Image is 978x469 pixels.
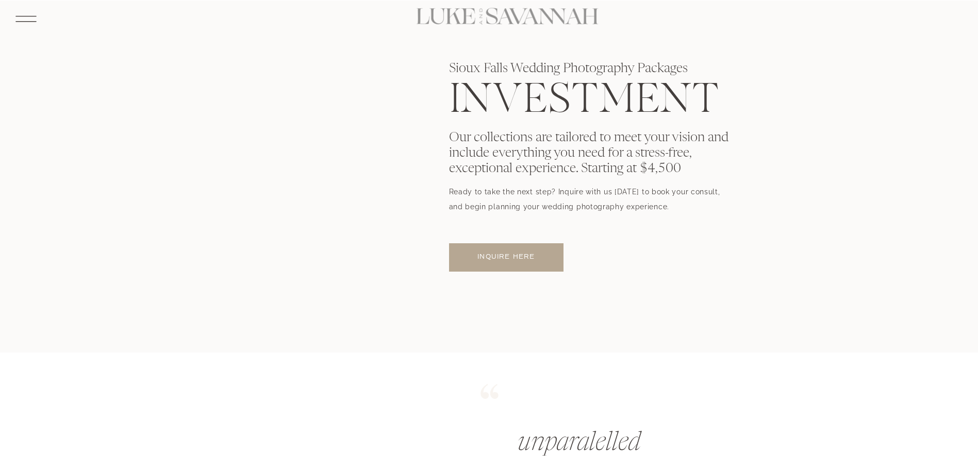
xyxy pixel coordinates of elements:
[459,253,554,262] a: inquire here
[449,185,725,221] p: Ready to take the next step? Inquire with us [DATE] to book your consult, and begin planning your...
[449,61,735,143] p: Sioux Falls Wedding Photography Packages
[449,130,735,212] p: Our collections are tailored to meet your vision and include everything you need for a stress-fre...
[518,428,602,462] p: unparalelled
